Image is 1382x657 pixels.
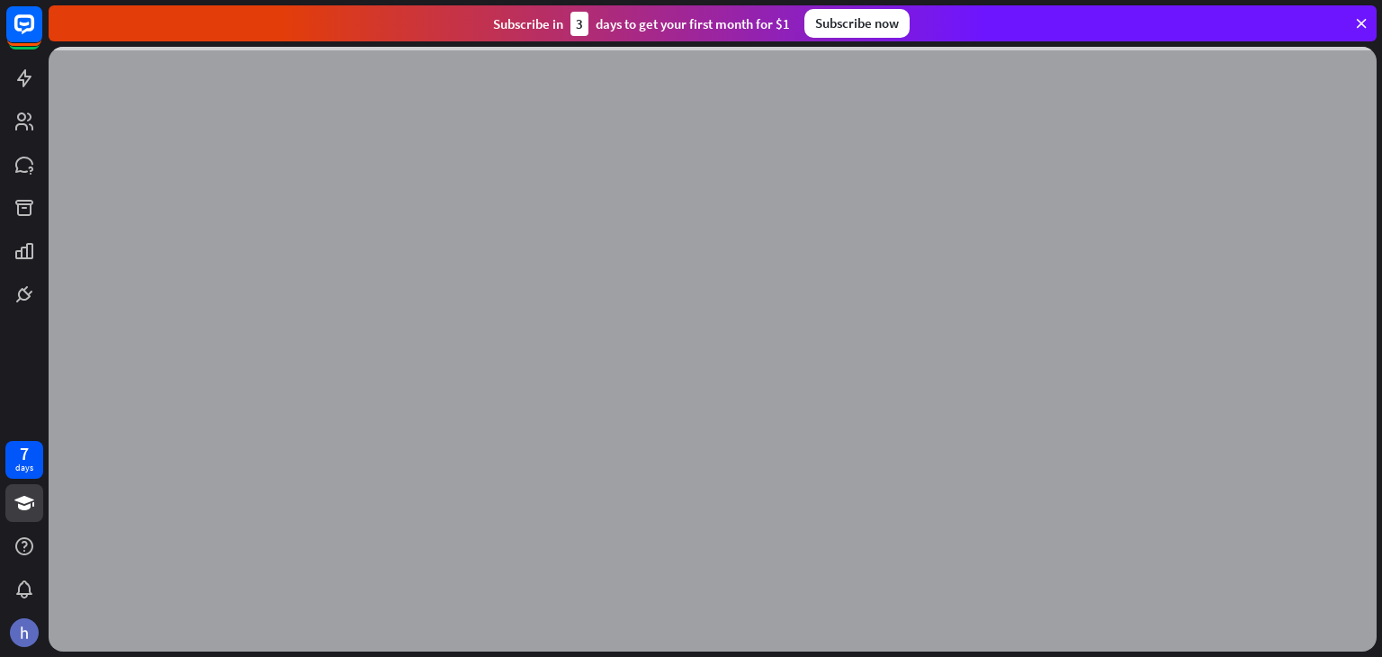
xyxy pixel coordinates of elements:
div: Subscribe now [804,9,910,38]
div: 7 [20,445,29,462]
div: days [15,462,33,474]
div: Subscribe in days to get your first month for $1 [493,12,790,36]
a: 7 days [5,441,43,479]
div: 3 [570,12,588,36]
